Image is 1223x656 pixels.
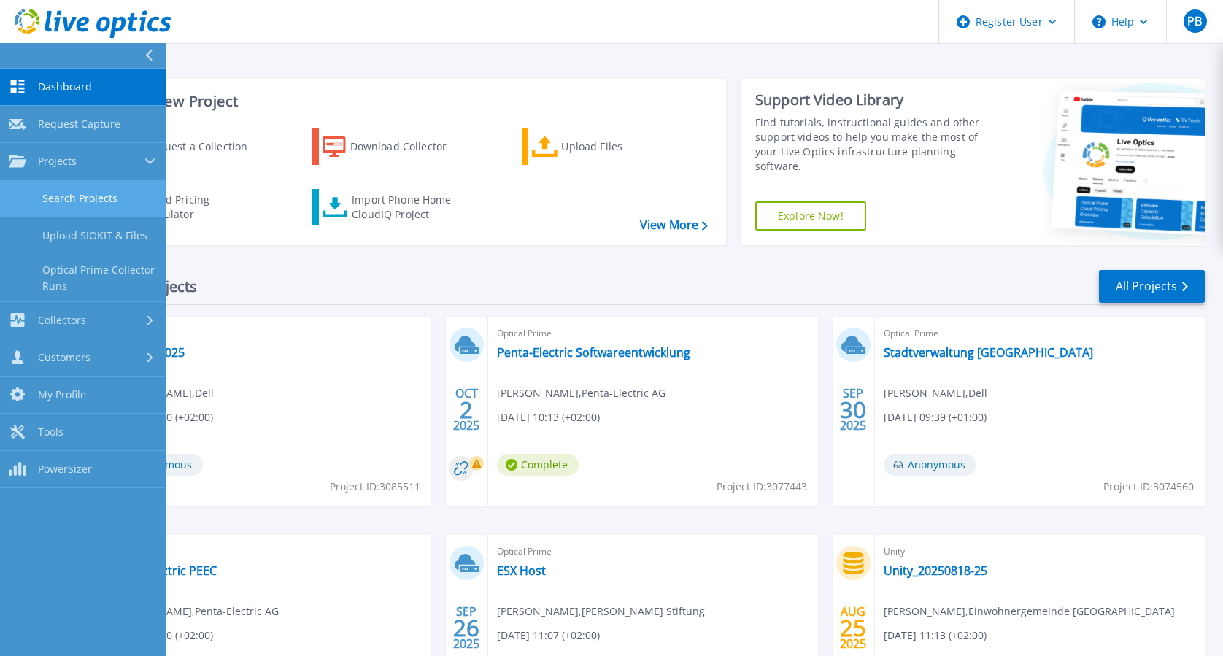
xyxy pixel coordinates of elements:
span: Optical Prime [884,325,1196,341]
div: SEP 2025 [839,383,867,436]
span: [DATE] 09:39 (+01:00) [884,409,987,425]
a: Request a Collection [104,128,266,165]
span: Request Capture [38,117,120,131]
span: Optical Prime [497,544,809,560]
span: 30 [840,404,866,416]
div: SEP 2025 [452,601,480,655]
span: Complete [497,454,579,476]
div: Cloud Pricing Calculator [143,193,260,222]
a: ESX Host [497,563,546,578]
div: Import Phone Home CloudIQ Project [352,193,466,222]
span: Project ID: 3085511 [330,479,420,495]
span: [DATE] 11:07 (+02:00) [497,628,600,644]
span: Project ID: 3074560 [1103,479,1194,495]
div: AUG 2025 [839,601,867,655]
span: Customers [38,351,90,364]
span: Optical Prime [110,544,423,560]
span: Tools [38,425,63,439]
span: [DATE] 11:13 (+02:00) [884,628,987,644]
a: Download Collector [312,128,475,165]
span: PowerSizer [38,463,92,476]
span: [PERSON_NAME] , Dell [884,385,987,401]
span: [PERSON_NAME] , Einwohnergemeinde [GEOGRAPHIC_DATA] [884,603,1175,620]
a: Stadtverwaltung [GEOGRAPHIC_DATA] [884,345,1093,360]
span: [PERSON_NAME] , Penta-Electric AG [497,385,665,401]
span: 26 [453,622,479,634]
div: Download Collector [350,132,467,161]
span: 2 [460,404,473,416]
a: Unity_20250818-25 [884,563,987,578]
span: [PERSON_NAME] , Penta-Electric AG [110,603,279,620]
span: Projects [38,155,77,168]
span: 25 [840,622,866,634]
div: Find tutorials, instructional guides and other support videos to help you make the most of your L... [755,115,989,174]
span: Dashboard [38,80,92,93]
span: Collectors [38,314,86,327]
a: View More [640,218,708,232]
a: Explore Now! [755,201,866,231]
span: My Profile [38,388,86,401]
span: [PERSON_NAME] , [PERSON_NAME] Stiftung [497,603,705,620]
span: Optical Prime [110,325,423,341]
div: OCT 2025 [452,383,480,436]
span: PB [1187,15,1202,27]
span: Project ID: 3077443 [717,479,807,495]
h3: Start a New Project [104,93,707,109]
a: Upload Files [522,128,684,165]
a: Penta-Electric Softwareentwicklung [497,345,690,360]
a: Cloud Pricing Calculator [104,189,266,225]
span: Optical Prime [497,325,809,341]
div: Upload Files [561,132,678,161]
a: Penta-Electric PEEC [110,563,217,578]
div: Support Video Library [755,90,989,109]
span: Unity [884,544,1196,560]
span: [DATE] 10:13 (+02:00) [497,409,600,425]
span: Anonymous [884,454,976,476]
div: Request a Collection [145,132,262,161]
a: All Projects [1099,270,1205,303]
